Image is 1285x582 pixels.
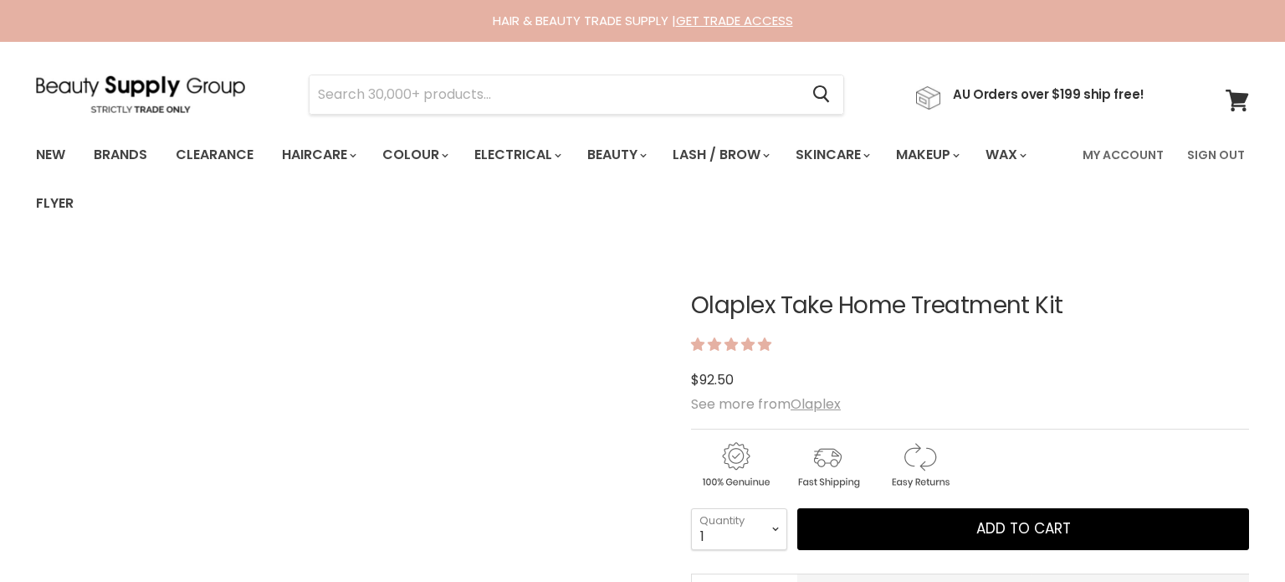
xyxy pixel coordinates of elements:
select: Quantity [691,508,787,550]
div: HAIR & BEAUTY TRADE SUPPLY | [15,13,1270,29]
a: Lash / Brow [660,137,780,173]
nav: Main [15,131,1270,228]
a: Beauty [575,137,657,173]
a: My Account [1073,137,1174,173]
a: Haircare [269,137,366,173]
a: Wax [973,137,1037,173]
a: New [23,137,78,173]
span: $92.50 [691,370,734,389]
a: Sign Out [1177,137,1255,173]
button: Search [799,75,843,114]
a: Flyer [23,186,86,221]
img: returns.gif [875,440,964,491]
form: Product [309,75,844,115]
a: Makeup [883,137,970,173]
a: Clearance [163,137,266,173]
ul: Main menu [23,131,1073,228]
button: Add to cart [797,508,1249,550]
a: Colour [370,137,458,173]
h1: Olaplex Take Home Treatment Kit [691,293,1249,319]
img: shipping.gif [783,440,872,491]
a: Brands [81,137,160,173]
span: Add to cart [976,518,1071,538]
span: See more from [691,394,841,414]
a: Skincare [783,137,880,173]
input: Search [310,75,799,114]
a: GET TRADE ACCESS [676,12,793,29]
img: genuine.gif [691,440,780,491]
a: Olaplex [791,394,841,414]
a: Electrical [462,137,571,173]
span: 5.00 stars [691,335,775,354]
